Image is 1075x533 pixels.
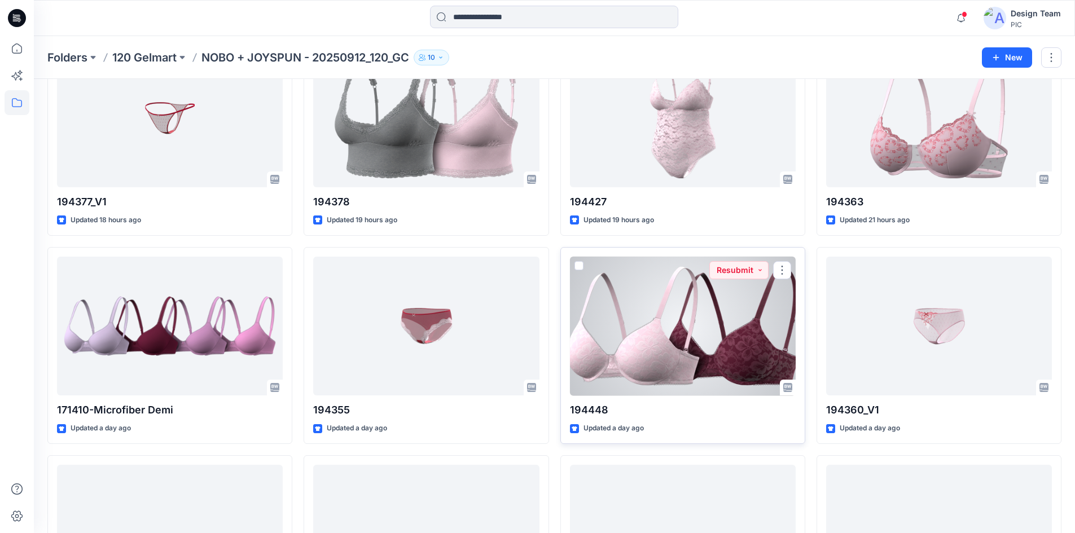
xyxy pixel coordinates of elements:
[414,50,449,65] button: 10
[570,402,796,418] p: 194448
[71,214,141,226] p: Updated 18 hours ago
[112,50,177,65] a: 120 Gelmart
[313,402,539,418] p: 194355
[570,257,796,396] a: 194448
[313,257,539,396] a: 194355
[57,194,283,210] p: 194377_V1
[840,422,900,434] p: Updated a day ago
[982,47,1032,68] button: New
[826,257,1052,396] a: 194360_V1
[840,214,910,226] p: Updated 21 hours ago
[313,49,539,188] a: 194378
[570,49,796,188] a: 194427
[57,402,283,418] p: 171410-Microfiber Demi
[1011,7,1061,20] div: Design Team
[570,194,796,210] p: 194427
[826,402,1052,418] p: 194360_V1
[57,257,283,396] a: 171410-Microfiber Demi
[327,422,387,434] p: Updated a day ago
[826,49,1052,188] a: 194363
[327,214,397,226] p: Updated 19 hours ago
[201,50,409,65] p: NOBO + JOYSPUN - 20250912_120_GC
[71,422,131,434] p: Updated a day ago
[583,422,644,434] p: Updated a day ago
[57,49,283,188] a: 194377_V1
[428,51,435,64] p: 10
[313,194,539,210] p: 194378
[583,214,654,226] p: Updated 19 hours ago
[826,194,1052,210] p: 194363
[1011,20,1061,29] div: PIC
[984,7,1006,29] img: avatar
[47,50,87,65] a: Folders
